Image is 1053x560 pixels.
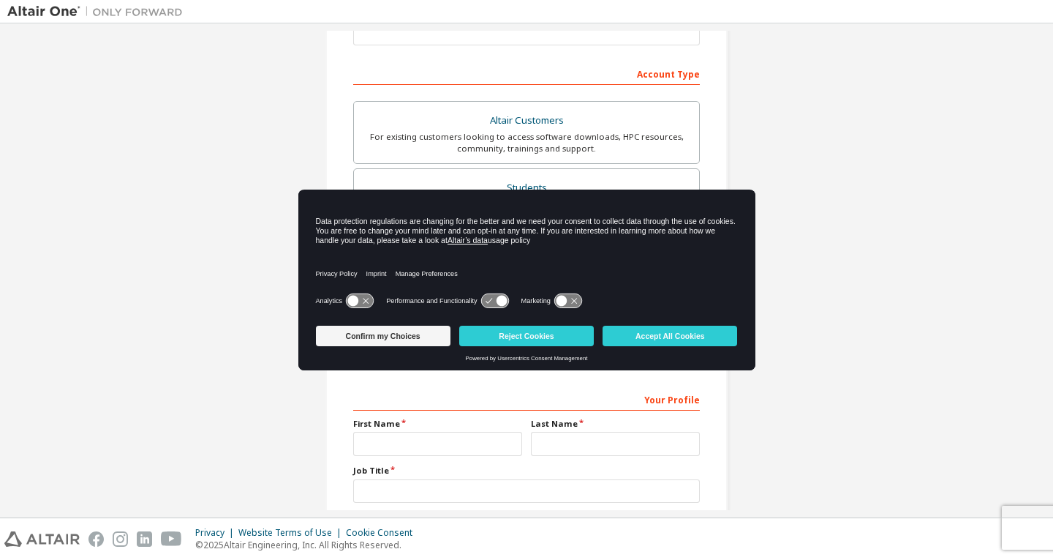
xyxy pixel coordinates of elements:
label: Last Name [531,418,700,430]
div: Website Terms of Use [238,527,346,539]
img: linkedin.svg [137,531,152,547]
div: Privacy [195,527,238,539]
img: facebook.svg [88,531,104,547]
label: First Name [353,418,522,430]
img: Altair One [7,4,190,19]
img: youtube.svg [161,531,182,547]
p: © 2025 Altair Engineering, Inc. All Rights Reserved. [195,539,421,551]
div: Cookie Consent [346,527,421,539]
label: Job Title [353,465,700,477]
div: Account Type [353,61,700,85]
div: Students [363,178,690,198]
div: For existing customers looking to access software downloads, HPC resources, community, trainings ... [363,131,690,154]
div: Altair Customers [363,111,690,131]
img: altair_logo.svg [4,531,80,547]
div: Your Profile [353,387,700,411]
img: instagram.svg [113,531,128,547]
